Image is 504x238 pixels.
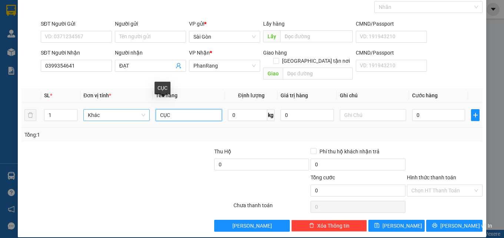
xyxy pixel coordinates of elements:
[233,201,310,214] div: Chưa thanh toán
[471,112,479,118] span: plus
[263,30,280,42] span: Lấy
[279,57,353,65] span: [GEOGRAPHIC_DATA] tận nơi
[280,30,353,42] input: Dọc đường
[382,222,422,230] span: [PERSON_NAME]
[83,92,111,98] span: Đơn vị tính
[24,109,36,121] button: delete
[337,88,409,103] th: Ghi chú
[291,220,367,232] button: deleteXóa Thông tin
[440,222,492,230] span: [PERSON_NAME] và In
[62,35,102,45] li: (c) 2017
[356,20,427,28] div: CMND/Passport
[374,223,379,229] span: save
[214,220,290,232] button: [PERSON_NAME]
[189,50,210,56] span: VP Nhận
[189,20,260,28] div: VP gửi
[263,21,285,27] span: Lấy hàng
[412,92,438,98] span: Cước hàng
[283,68,353,79] input: Dọc đường
[176,63,182,69] span: user-add
[41,49,112,57] div: SĐT Người Nhận
[356,49,427,57] div: CMND/Passport
[263,68,283,79] span: Giao
[317,222,349,230] span: Xóa Thông tin
[115,49,186,57] div: Người nhận
[309,223,314,229] span: delete
[193,31,256,42] span: Sài Gòn
[281,109,334,121] input: 0
[263,50,287,56] span: Giao hàng
[193,60,256,71] span: PhanRang
[80,9,98,27] img: logo.jpg
[426,220,483,232] button: printer[PERSON_NAME] và In
[238,92,265,98] span: Định lượng
[88,110,145,121] span: Khác
[316,147,382,156] span: Phí thu hộ khách nhận trả
[232,222,272,230] span: [PERSON_NAME]
[311,175,335,180] span: Tổng cước
[9,48,33,70] b: Thiện Trí
[44,92,50,98] span: SL
[471,109,480,121] button: plus
[281,92,308,98] span: Giá trị hàng
[407,175,456,180] label: Hình thức thanh toán
[115,20,186,28] div: Người gửi
[368,220,425,232] button: save[PERSON_NAME]
[340,109,406,121] input: Ghi Chú
[156,109,222,121] input: VD: Bàn, Ghế
[432,223,437,229] span: printer
[46,11,73,46] b: Gửi khách hàng
[267,109,275,121] span: kg
[155,82,170,94] div: CỤC
[214,149,231,154] span: Thu Hộ
[41,20,112,28] div: SĐT Người Gửi
[62,28,102,34] b: [DOMAIN_NAME]
[24,131,195,139] div: Tổng: 1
